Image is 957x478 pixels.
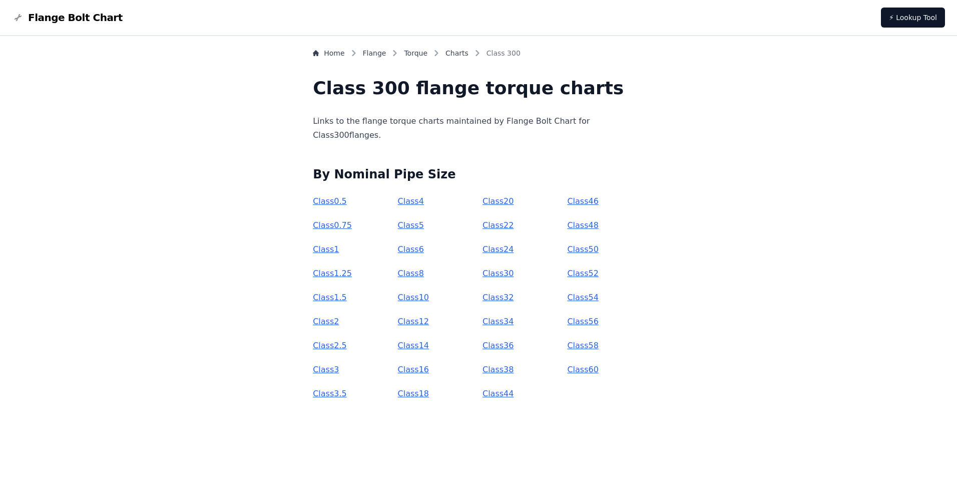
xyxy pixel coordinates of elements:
[567,365,598,374] a: Class60
[12,11,123,25] a: Flange Bolt Chart LogoFlange Bolt Chart
[483,196,514,206] a: Class20
[483,389,514,398] a: Class44
[313,245,339,254] a: Class1
[404,48,427,58] a: Torque
[881,8,945,28] a: ⚡ Lookup Tool
[567,293,598,302] a: Class54
[313,317,339,326] a: Class2
[12,12,24,24] img: Flange Bolt Chart Logo
[398,341,429,350] a: Class14
[313,48,344,58] a: Home
[313,365,339,374] a: Class3
[483,220,514,230] a: Class22
[313,293,347,302] a: Class1.5
[567,196,598,206] a: Class46
[313,78,644,98] h1: Class 300 flange torque charts
[487,48,521,58] span: Class 300
[398,196,424,206] a: Class4
[313,269,352,278] a: Class1.25
[313,48,644,62] nav: Breadcrumb
[398,365,429,374] a: Class16
[363,48,386,58] a: Flange
[398,245,424,254] a: Class6
[483,245,514,254] a: Class24
[567,341,598,350] a: Class58
[398,220,424,230] a: Class5
[313,114,644,142] p: Links to the flange torque charts maintained by Flange Bolt Chart for Class 300 flanges.
[28,11,123,25] span: Flange Bolt Chart
[483,365,514,374] a: Class38
[483,293,514,302] a: Class32
[398,389,429,398] a: Class18
[567,269,598,278] a: Class52
[483,317,514,326] a: Class34
[567,317,598,326] a: Class56
[313,196,347,206] a: Class0.5
[483,269,514,278] a: Class30
[313,389,347,398] a: Class3.5
[313,341,347,350] a: Class2.5
[398,317,429,326] a: Class12
[445,48,468,58] a: Charts
[567,220,598,230] a: Class48
[398,269,424,278] a: Class8
[313,220,352,230] a: Class0.75
[483,341,514,350] a: Class36
[313,166,644,182] h2: By Nominal Pipe Size
[567,245,598,254] a: Class50
[398,293,429,302] a: Class10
